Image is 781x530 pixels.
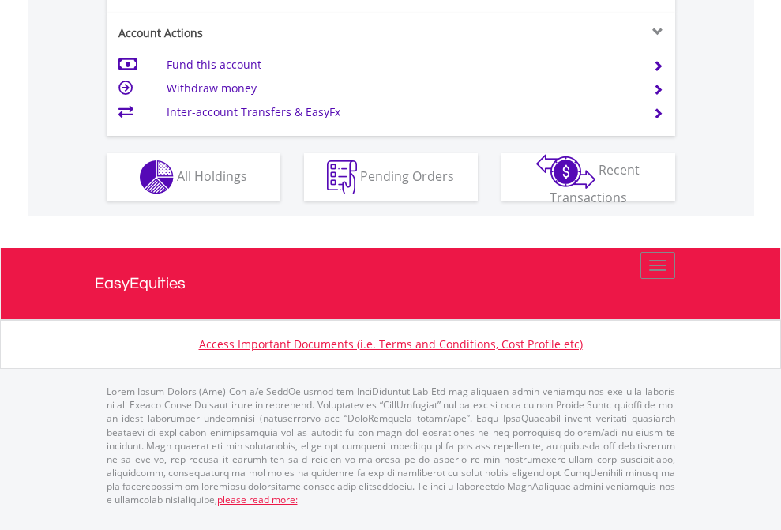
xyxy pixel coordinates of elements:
[107,25,391,41] div: Account Actions
[107,153,280,201] button: All Holdings
[304,153,478,201] button: Pending Orders
[327,160,357,194] img: pending_instructions-wht.png
[95,248,687,319] a: EasyEquities
[199,336,583,351] a: Access Important Documents (i.e. Terms and Conditions, Cost Profile etc)
[107,385,675,506] p: Lorem Ipsum Dolors (Ame) Con a/e SeddOeiusmod tem InciDiduntut Lab Etd mag aliquaen admin veniamq...
[140,160,174,194] img: holdings-wht.png
[177,167,247,184] span: All Holdings
[167,77,633,100] td: Withdraw money
[167,100,633,124] td: Inter-account Transfers & EasyFx
[217,493,298,506] a: please read more:
[167,53,633,77] td: Fund this account
[360,167,454,184] span: Pending Orders
[501,153,675,201] button: Recent Transactions
[536,154,595,189] img: transactions-zar-wht.png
